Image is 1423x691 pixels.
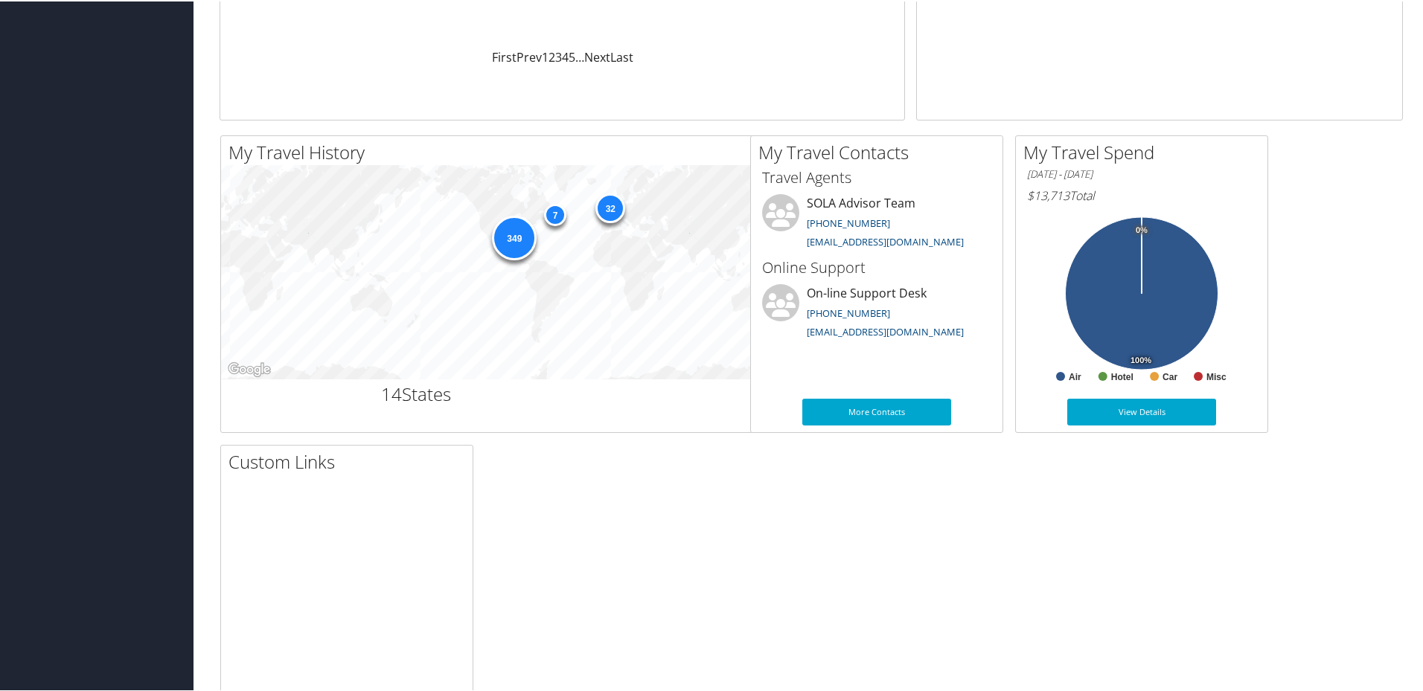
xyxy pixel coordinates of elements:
a: Prev [517,48,542,64]
a: First [492,48,517,64]
h2: My Travel Contacts [758,138,1003,164]
h2: My Travel Spend [1023,138,1267,164]
a: Next [584,48,610,64]
span: … [575,48,584,64]
h2: My Travel History [228,138,1001,164]
a: Open this area in Google Maps (opens a new window) [225,359,274,378]
h6: Total [1027,186,1256,202]
div: 7 [544,202,566,225]
span: 14 [381,380,402,405]
a: More Contacts [802,397,951,424]
a: 2 [549,48,555,64]
tspan: 100% [1131,355,1151,364]
h6: [DATE] - [DATE] [1027,166,1256,180]
h2: Custom Links [228,448,473,473]
tspan: 0% [1136,225,1148,234]
a: [PHONE_NUMBER] [807,305,890,318]
h3: Online Support [762,256,991,277]
div: 349 [492,214,537,259]
h2: Countries [622,380,990,405]
h3: Travel Agents [762,166,991,187]
img: Google [225,359,274,378]
a: 5 [569,48,575,64]
h2: States [232,380,600,405]
span: $13,713 [1027,186,1069,202]
a: 1 [542,48,549,64]
text: Misc [1206,370,1227,381]
div: 32 [595,192,625,222]
a: [PHONE_NUMBER] [807,215,890,228]
a: [EMAIL_ADDRESS][DOMAIN_NAME] [807,324,964,337]
li: On-line Support Desk [755,283,999,344]
text: Car [1163,370,1177,381]
text: Hotel [1111,370,1133,381]
text: Air [1069,370,1081,381]
a: 4 [562,48,569,64]
a: Last [610,48,633,64]
li: SOLA Advisor Team [755,193,999,254]
a: View Details [1067,397,1216,424]
a: [EMAIL_ADDRESS][DOMAIN_NAME] [807,234,964,247]
a: 3 [555,48,562,64]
